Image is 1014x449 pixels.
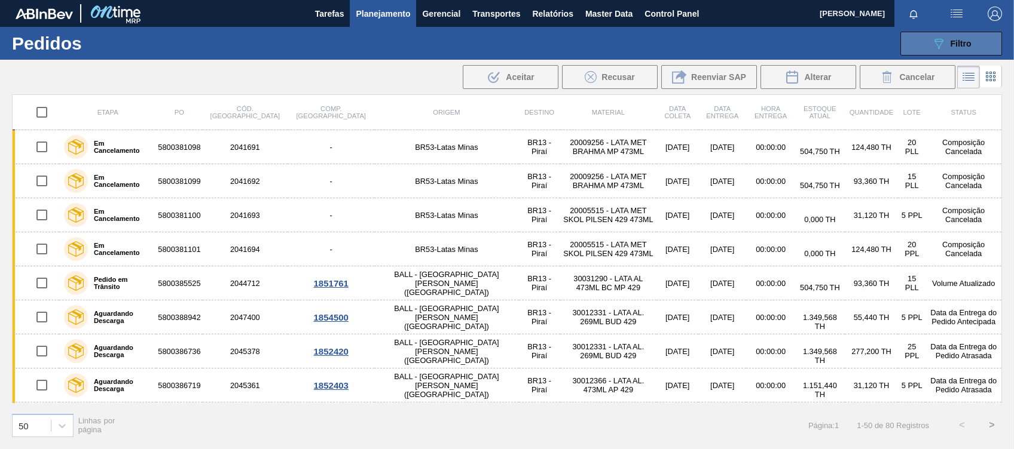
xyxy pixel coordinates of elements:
[894,5,933,22] button: Notificações
[804,72,831,82] span: Alterar
[156,198,202,232] td: 5800381100
[203,266,288,300] td: 2044712
[860,65,955,89] button: Cancelar
[156,300,202,334] td: 5800388942
[315,7,344,21] span: Tarefas
[289,312,372,322] div: 1854500
[289,380,372,390] div: 1852403
[297,105,366,119] span: Comp. [GEOGRAPHIC_DATA]
[374,368,518,402] td: BALL - [GEOGRAPHIC_DATA][PERSON_NAME] ([GEOGRAPHIC_DATA])
[13,300,1002,334] a: Aguardando Descarga58003889422047400BALL - [GEOGRAPHIC_DATA][PERSON_NAME] ([GEOGRAPHIC_DATA])BR13...
[88,242,151,256] label: Em Cancelamento
[656,266,698,300] td: [DATE]
[13,266,1002,300] a: Pedido em Trânsito58003855252044712BALL - [GEOGRAPHIC_DATA][PERSON_NAME] ([GEOGRAPHIC_DATA])BR13 ...
[698,368,746,402] td: [DATE]
[803,381,837,399] span: 1.151,440 TH
[156,130,202,164] td: 5800381098
[804,249,835,258] span: 0,000 TH
[691,72,746,82] span: Reenviar SAP
[13,130,1002,164] a: Em Cancelamento58003810982041691-BR53-Latas MinasBR13 - Piraí20009256 - LATA MET BRAHMA MP 473ML[...
[88,276,151,290] label: Pedido em Trânsito
[698,198,746,232] td: [DATE]
[374,232,518,266] td: BR53-Latas Minas
[926,198,1001,232] td: Composição Cancelada
[898,300,926,334] td: 5 PPL
[156,368,202,402] td: 5800386719
[804,215,835,224] span: 0,000 TH
[210,105,280,119] span: Cód. [GEOGRAPHIC_DATA]
[560,130,656,164] td: 20009256 - LATA MET BRAHMA MP 473ML
[926,130,1001,164] td: Composição Cancelada
[156,232,202,266] td: 5800381101
[645,7,699,21] span: Control Panel
[926,402,1001,436] td: Data da Entrega do Pedido Atrasada
[656,164,698,198] td: [DATE]
[88,310,151,324] label: Aguardando Descarga
[374,266,518,300] td: BALL - [GEOGRAPHIC_DATA][PERSON_NAME] ([GEOGRAPHIC_DATA])
[78,416,115,434] span: Linhas por página
[560,266,656,300] td: 30031290 - LATA AL 473ML BC MP 429
[374,300,518,334] td: BALL - [GEOGRAPHIC_DATA][PERSON_NAME] ([GEOGRAPHIC_DATA])
[746,402,795,436] td: 00:00:00
[463,65,558,89] div: Aceitar
[926,266,1001,300] td: Volume Atualizado
[857,421,929,430] span: 1 - 50 de 80 Registros
[203,198,288,232] td: 2041693
[289,278,372,288] div: 1851761
[803,313,837,331] span: 1.349,568 TH
[845,164,898,198] td: 93,360 TH
[203,130,288,164] td: 2041691
[13,402,1002,436] a: Aguardando Descarga58003869282045362BALL - [GEOGRAPHIC_DATA][PERSON_NAME] ([GEOGRAPHIC_DATA])BR13...
[845,334,898,368] td: 277,200 TH
[804,105,836,119] span: Estoque atual
[560,334,656,368] td: 30012331 - LATA AL. 269ML BUD 429
[562,65,658,89] div: Recusar
[698,164,746,198] td: [DATE]
[203,368,288,402] td: 2045361
[698,232,746,266] td: [DATE]
[800,283,840,292] span: 504,750 TH
[656,232,698,266] td: [DATE]
[88,378,151,392] label: Aguardando Descarga
[13,164,1002,198] a: Em Cancelamento58003810992041692-BR53-Latas MinasBR13 - Piraí20009256 - LATA MET BRAHMA MP 473ML[...
[898,266,926,300] td: 15 PLL
[422,7,460,21] span: Gerencial
[746,266,795,300] td: 00:00:00
[156,266,202,300] td: 5800385525
[356,7,410,21] span: Planejamento
[560,164,656,198] td: 20009256 - LATA MET BRAHMA MP 473ML
[845,130,898,164] td: 124,480 TH
[656,300,698,334] td: [DATE]
[374,198,518,232] td: BR53-Latas Minas
[661,65,757,89] button: Reenviar SAP
[664,105,691,119] span: Data coleta
[746,368,795,402] td: 00:00:00
[203,164,288,198] td: 2041692
[374,334,518,368] td: BALL - [GEOGRAPHIC_DATA][PERSON_NAME] ([GEOGRAPHIC_DATA])
[13,334,1002,368] a: Aguardando Descarga58003867362045378BALL - [GEOGRAPHIC_DATA][PERSON_NAME] ([GEOGRAPHIC_DATA])BR13...
[698,334,746,368] td: [DATE]
[899,72,934,82] span: Cancelar
[898,368,926,402] td: 5 PPL
[760,65,856,89] button: Alterar
[88,344,151,358] label: Aguardando Descarga
[519,130,560,164] td: BR13 - Piraí
[203,232,288,266] td: 2041694
[845,402,898,436] td: 31,120 TH
[746,130,795,164] td: 00:00:00
[988,7,1002,21] img: Logout
[288,130,374,164] td: -
[472,7,520,21] span: Transportes
[947,410,977,440] button: <
[519,266,560,300] td: BR13 - Piraí
[560,300,656,334] td: 30012331 - LATA AL. 269ML BUD 429
[374,402,518,436] td: BALL - [GEOGRAPHIC_DATA][PERSON_NAME] ([GEOGRAPHIC_DATA])
[592,109,625,116] span: Material
[746,232,795,266] td: 00:00:00
[898,334,926,368] td: 25 PPL
[746,198,795,232] td: 00:00:00
[13,232,1002,266] a: Em Cancelamento58003811012041694-BR53-Latas MinasBR13 - Piraí20005515 - LATA MET SKOL PILSEN 429 ...
[926,334,1001,368] td: Data da Entrega do Pedido Atrasada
